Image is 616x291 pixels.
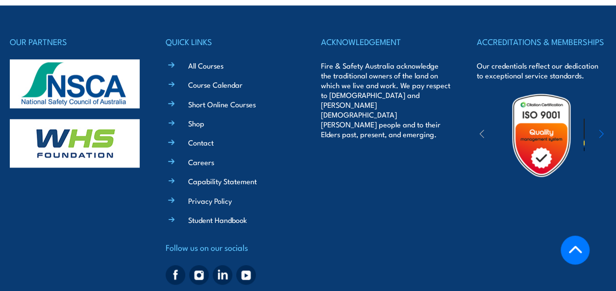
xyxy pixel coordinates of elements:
[10,59,140,108] img: nsca-logo-footer
[188,157,214,167] a: Careers
[188,60,223,71] a: All Courses
[10,35,140,48] h4: OUR PARTNERS
[477,61,607,80] p: Our credentials reflect our dedication to exceptional service standards.
[188,195,232,206] a: Privacy Policy
[166,35,296,48] h4: QUICK LINKS
[188,176,257,186] a: Capability Statement
[188,215,247,225] a: Student Handbook
[499,93,584,178] img: Untitled design (19)
[10,119,140,168] img: whs-logo-footer
[188,118,204,128] a: Shop
[321,35,451,48] h4: ACKNOWLEDGEMENT
[188,137,214,147] a: Contact
[188,99,256,109] a: Short Online Courses
[321,61,451,139] p: Fire & Safety Australia acknowledge the traditional owners of the land on which we live and work....
[477,35,607,48] h4: ACCREDITATIONS & MEMBERSHIPS
[166,241,296,254] h4: Follow us on our socials
[188,79,243,90] a: Course Calendar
